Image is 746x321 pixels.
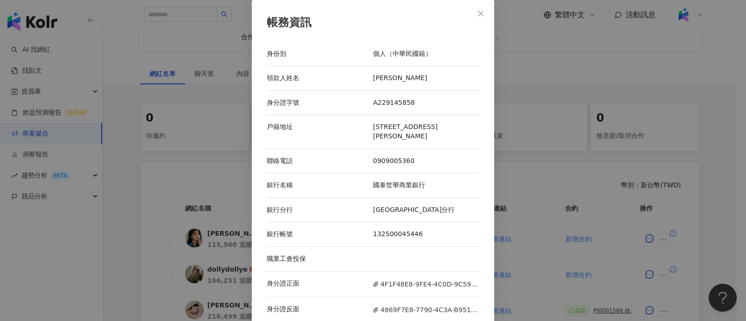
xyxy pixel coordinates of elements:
[267,230,373,239] div: 銀行帳號
[267,15,479,31] div: 帳務資訊
[373,49,479,59] div: 個人（中華民國籍）
[373,74,479,83] div: [PERSON_NAME]
[373,123,479,141] div: [STREET_ADDRESS][PERSON_NAME]
[267,157,373,166] div: 聯絡電話
[267,181,373,190] div: 銀行名稱
[373,181,479,190] div: 國泰世華商業銀行
[267,254,373,264] div: 職業工會投保
[267,74,373,83] div: 領款人姓名
[373,98,479,108] div: A229145858
[373,279,479,289] span: 4F1F48E8-9FE4-4C0D-9C59-8489F8586C1A.jpeg
[267,98,373,108] div: 身分證字號
[267,305,373,315] div: 身分證反面
[267,205,373,215] div: 銀行分行
[373,305,479,315] span: 4869F7E8-7790-4C3A-B951-0FC2625C8FE3.jpeg
[267,279,373,289] div: 身分證正面
[267,123,373,141] div: 戶籍地址
[267,49,373,59] div: 身份別
[373,205,479,215] div: [GEOGRAPHIC_DATA]分行
[373,230,479,239] div: 132500045446
[477,10,484,17] span: close
[373,157,479,166] div: 0909005360
[471,4,490,23] button: Close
